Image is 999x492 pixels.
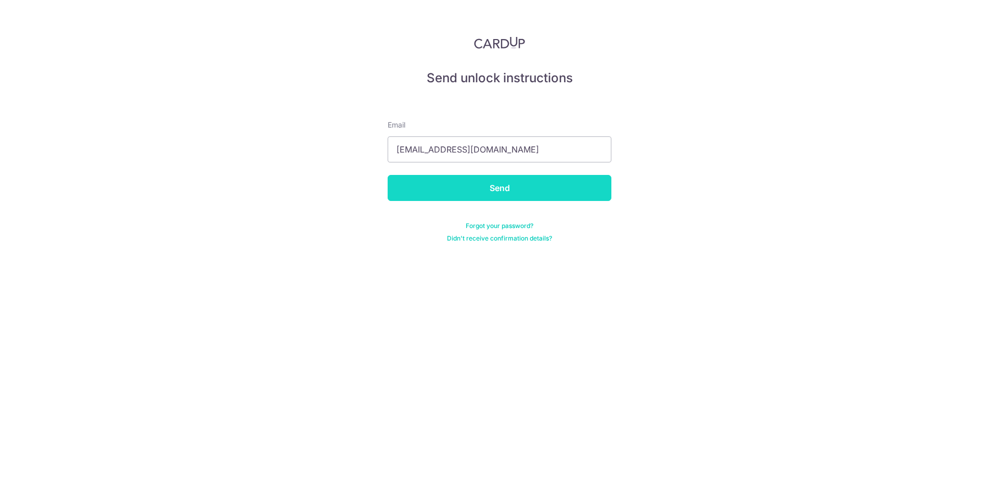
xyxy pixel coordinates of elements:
[388,175,611,201] input: Send
[474,36,525,49] img: CardUp Logo
[388,120,405,129] span: translation missing: en.devise.label.Email
[447,234,552,243] a: Didn't receive confirmation details?
[466,222,533,230] a: Forgot your password?
[388,136,611,162] input: Enter your Email
[388,70,611,86] h5: Send unlock instructions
